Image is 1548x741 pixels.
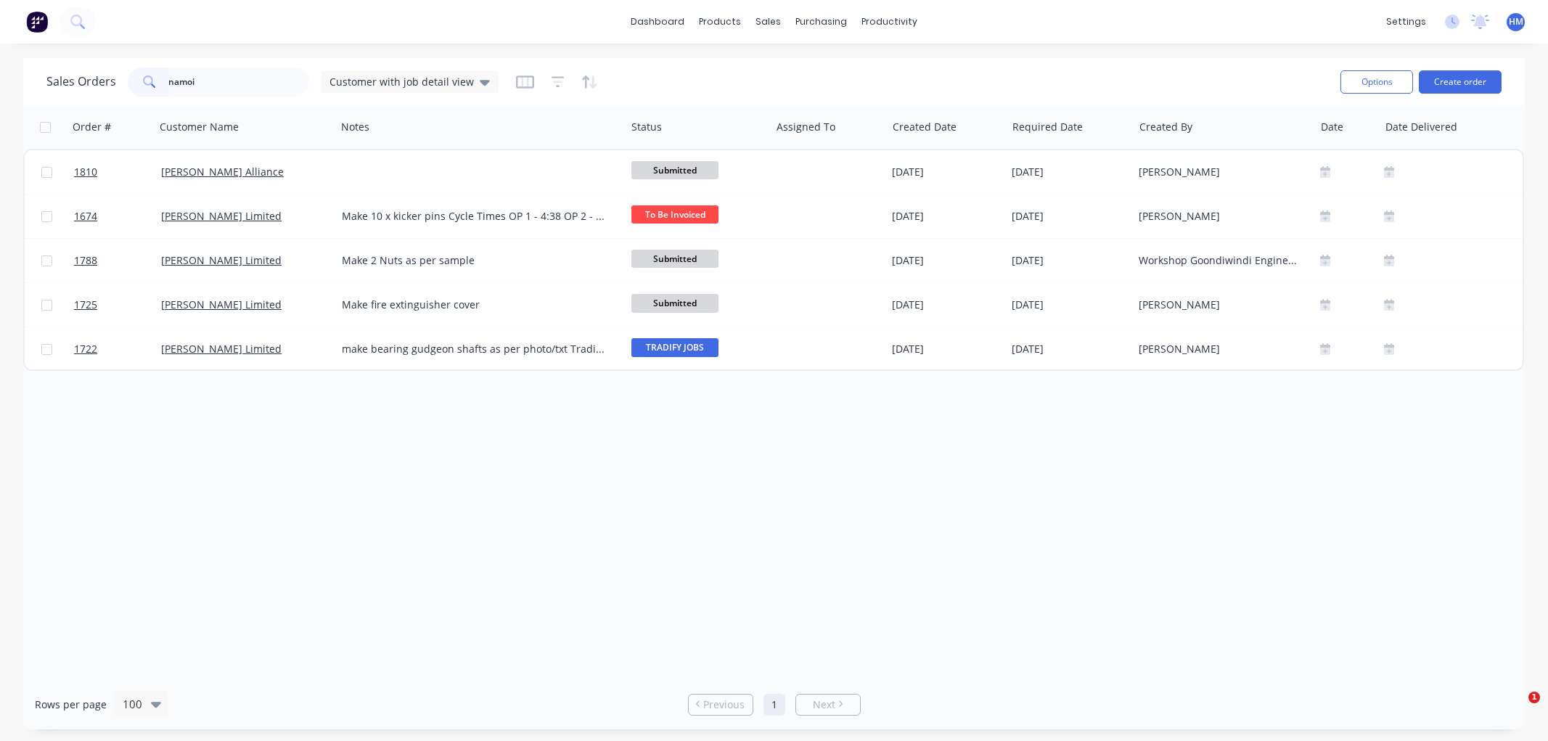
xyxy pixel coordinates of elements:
[682,694,867,716] ul: Pagination
[1012,120,1083,134] div: Required Date
[1139,209,1300,224] div: [PERSON_NAME]
[892,298,1000,312] div: [DATE]
[342,253,606,268] div: Make 2 Nuts as per sample
[892,253,1000,268] div: [DATE]
[74,209,97,224] span: 1674
[631,294,718,312] span: Submitted
[74,195,161,238] a: 1674
[1139,253,1300,268] div: Workshop Goondiwindi Engineering
[161,298,282,311] a: [PERSON_NAME] Limited
[631,338,718,356] span: TRADIFY JOBS
[1012,165,1127,179] div: [DATE]
[623,11,692,33] a: dashboard
[168,67,310,97] input: Search...
[1419,70,1502,94] button: Create order
[1012,253,1127,268] div: [DATE]
[631,120,662,134] div: Status
[161,253,282,267] a: [PERSON_NAME] Limited
[74,327,161,371] a: 1722
[1385,120,1457,134] div: Date Delivered
[329,74,474,89] span: Customer with job detail view
[631,205,718,224] span: To Be Invoiced
[1509,15,1523,28] span: HM
[1139,342,1300,356] div: [PERSON_NAME]
[692,11,748,33] div: products
[893,120,957,134] div: Created Date
[813,697,835,712] span: Next
[777,120,835,134] div: Assigned To
[788,11,854,33] div: purchasing
[1379,11,1433,33] div: settings
[1139,165,1300,179] div: [PERSON_NAME]
[74,283,161,327] a: 1725
[161,209,282,223] a: [PERSON_NAME] Limited
[74,239,161,282] a: 1788
[1012,342,1127,356] div: [DATE]
[161,342,282,356] a: [PERSON_NAME] Limited
[26,11,48,33] img: Factory
[160,120,239,134] div: Customer Name
[892,342,1000,356] div: [DATE]
[748,11,788,33] div: sales
[74,342,97,356] span: 1722
[1012,209,1127,224] div: [DATE]
[46,75,116,89] h1: Sales Orders
[1499,692,1533,726] iframe: Intercom live chat
[631,161,718,179] span: Submitted
[342,209,606,224] div: Make 10 x kicker pins Cycle Times OP 1 - 4:38 OP 2 - 00:35
[892,209,1000,224] div: [DATE]
[1139,120,1192,134] div: Created By
[854,11,925,33] div: productivity
[74,253,97,268] span: 1788
[74,150,161,194] a: 1810
[73,120,111,134] div: Order #
[74,298,97,312] span: 1725
[892,165,1000,179] div: [DATE]
[1321,120,1343,134] div: Date
[341,120,369,134] div: Notes
[1139,298,1300,312] div: [PERSON_NAME]
[763,694,785,716] a: Page 1 is your current page
[796,697,860,712] a: Next page
[703,697,745,712] span: Previous
[1340,70,1413,94] button: Options
[74,165,97,179] span: 1810
[1012,298,1127,312] div: [DATE]
[689,697,753,712] a: Previous page
[161,165,284,179] a: [PERSON_NAME] Alliance
[1528,692,1540,703] span: 1
[342,342,606,356] div: make bearing gudgeon shafts as per photo/txt Tradify Job 934
[35,697,107,712] span: Rows per page
[631,250,718,268] span: Submitted
[342,298,606,312] div: Make fire extinguisher cover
